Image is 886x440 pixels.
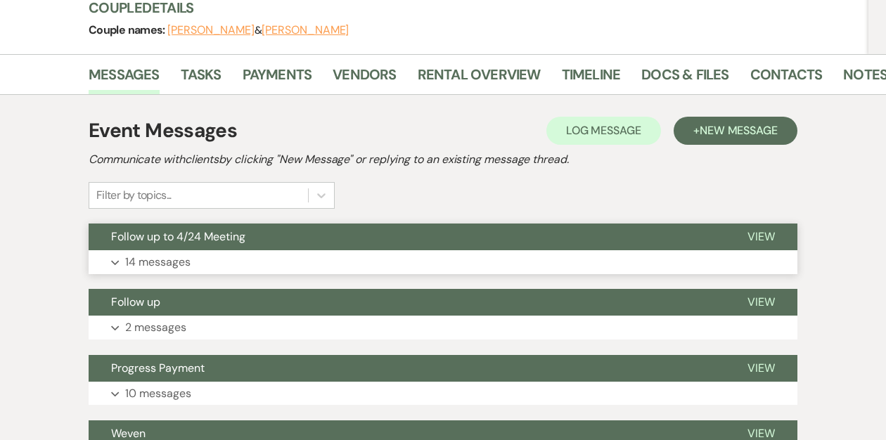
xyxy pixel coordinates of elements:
[111,361,205,375] span: Progress Payment
[674,117,797,145] button: +New Message
[89,316,797,339] button: 2 messages
[418,63,541,94] a: Rental Overview
[641,63,728,94] a: Docs & Files
[89,250,797,274] button: 14 messages
[566,123,641,138] span: Log Message
[747,361,775,375] span: View
[262,25,349,36] button: [PERSON_NAME]
[89,151,797,168] h2: Communicate with clients by clicking "New Message" or replying to an existing message thread.
[111,295,160,309] span: Follow up
[333,63,396,94] a: Vendors
[89,116,237,145] h1: Event Messages
[243,63,312,94] a: Payments
[89,289,725,316] button: Follow up
[181,63,222,94] a: Tasks
[546,117,661,145] button: Log Message
[89,382,797,406] button: 10 messages
[89,224,725,250] button: Follow up to 4/24 Meeting
[747,295,775,309] span: View
[89,355,725,382] button: Progress Payment
[167,25,255,36] button: [PERSON_NAME]
[700,123,778,138] span: New Message
[750,63,823,94] a: Contacts
[725,289,797,316] button: View
[562,63,621,94] a: Timeline
[167,23,349,37] span: &
[89,22,167,37] span: Couple names:
[89,63,160,94] a: Messages
[125,384,191,403] p: 10 messages
[111,229,245,244] span: Follow up to 4/24 Meeting
[725,355,797,382] button: View
[125,253,191,271] p: 14 messages
[125,318,186,337] p: 2 messages
[725,224,797,250] button: View
[96,187,172,204] div: Filter by topics...
[747,229,775,244] span: View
